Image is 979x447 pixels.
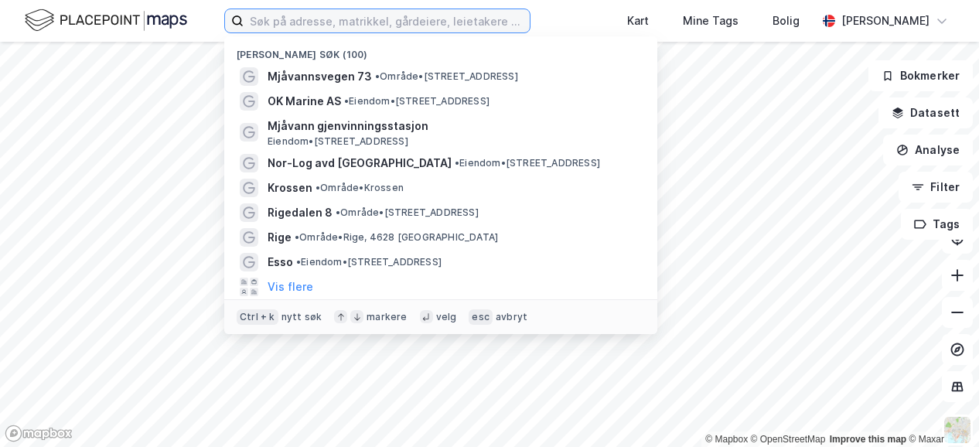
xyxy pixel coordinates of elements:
div: Kart [627,12,649,30]
a: Mapbox [705,434,748,445]
button: Datasett [878,97,973,128]
button: Analyse [883,135,973,165]
span: • [296,256,301,268]
input: Søk på adresse, matrikkel, gårdeiere, leietakere eller personer [244,9,530,32]
div: markere [367,311,407,323]
button: Tags [901,209,973,240]
a: Mapbox homepage [5,425,73,442]
span: Mjåvannsvegen 73 [268,67,372,86]
span: OK Marine AS [268,92,341,111]
span: Eiendom • [STREET_ADDRESS] [268,135,408,148]
div: [PERSON_NAME] søk (100) [224,36,657,64]
div: [PERSON_NAME] [841,12,930,30]
div: esc [469,309,493,325]
span: Område • [STREET_ADDRESS] [375,70,518,83]
span: Mjåvann gjenvinningsstasjon [268,117,639,135]
div: velg [436,311,457,323]
span: Esso [268,253,293,271]
span: • [455,157,459,169]
button: Vis flere [268,278,313,296]
span: Eiendom • [STREET_ADDRESS] [344,95,489,107]
div: Bolig [773,12,800,30]
span: • [344,95,349,107]
span: • [375,70,380,82]
span: Eiendom • [STREET_ADDRESS] [296,256,442,268]
div: Ctrl + k [237,309,278,325]
button: Filter [899,172,973,203]
span: Nor-Log avd [GEOGRAPHIC_DATA] [268,154,452,172]
span: Område • [STREET_ADDRESS] [336,206,479,219]
span: • [336,206,340,218]
div: avbryt [496,311,527,323]
span: • [316,182,320,193]
iframe: Chat Widget [902,373,979,447]
a: OpenStreetMap [751,434,826,445]
div: nytt søk [281,311,322,323]
img: logo.f888ab2527a4732fd821a326f86c7f29.svg [25,7,187,34]
span: Rige [268,228,292,247]
span: Eiendom • [STREET_ADDRESS] [455,157,600,169]
div: Mine Tags [683,12,739,30]
a: Improve this map [830,434,906,445]
button: Bokmerker [868,60,973,91]
span: Område • Krossen [316,182,404,194]
span: Rigedalen 8 [268,203,333,222]
div: Kontrollprogram for chat [902,373,979,447]
span: Krossen [268,179,312,197]
span: • [295,231,299,243]
span: Område • Rige, 4628 [GEOGRAPHIC_DATA] [295,231,498,244]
